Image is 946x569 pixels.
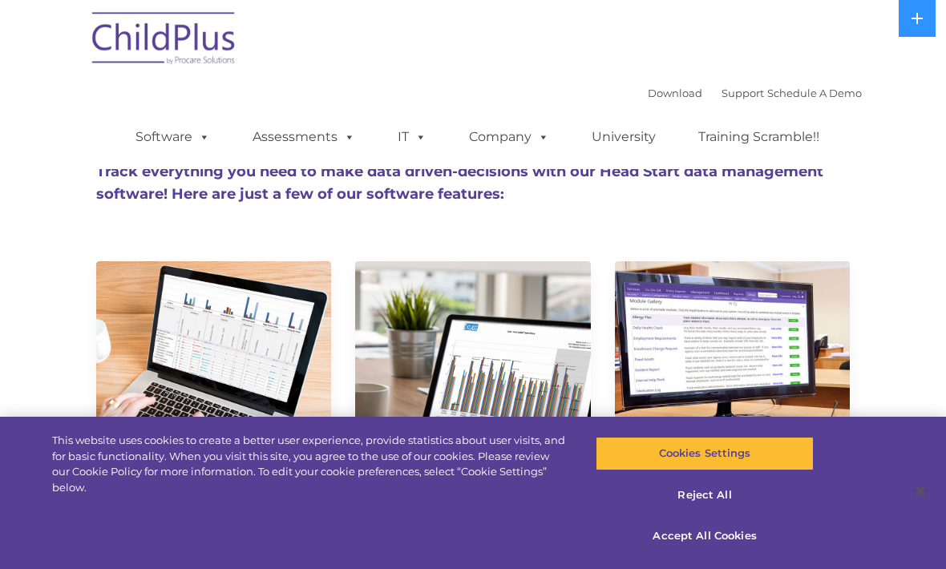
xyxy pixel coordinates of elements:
button: Accept All Cookies [596,519,813,553]
a: University [576,121,672,153]
img: Dash [96,261,331,496]
a: Company [453,121,565,153]
img: ModuleDesigner750 [615,261,850,496]
img: ChildPlus by Procare Solutions [84,1,245,81]
img: CLASS-750 [355,261,590,496]
a: Schedule A Demo [767,87,862,99]
a: IT [382,121,443,153]
a: Support [722,87,764,99]
a: Training Scramble!! [682,121,835,153]
font: | [648,87,862,99]
button: Cookies Settings [596,437,813,470]
a: Download [648,87,702,99]
a: Assessments [236,121,371,153]
a: Software [119,121,226,153]
button: Reject All [596,478,813,512]
div: This website uses cookies to create a better user experience, provide statistics about user visit... [52,433,568,495]
button: Close [903,474,938,509]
